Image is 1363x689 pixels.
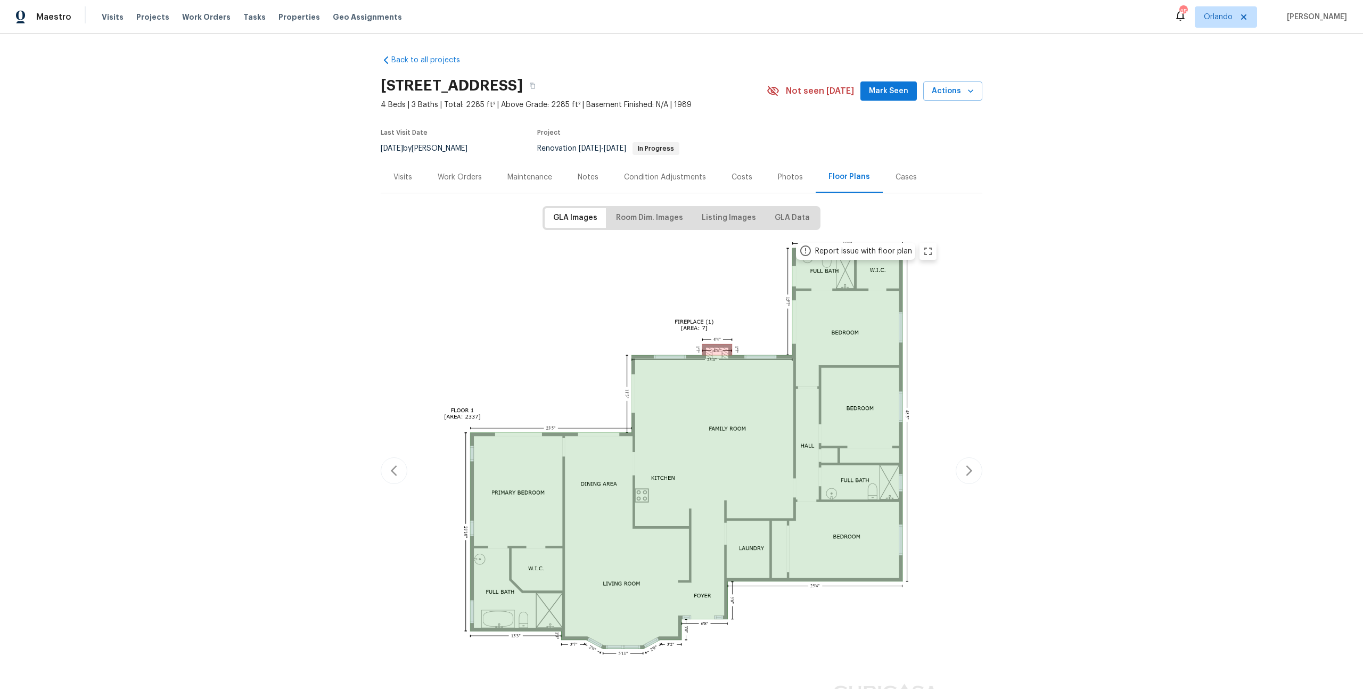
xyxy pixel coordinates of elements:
span: [DATE] [604,145,626,152]
div: by [PERSON_NAME] [381,142,480,155]
span: - [579,145,626,152]
div: Work Orders [438,172,482,183]
span: Maestro [36,12,71,22]
div: 45 [1179,6,1187,17]
div: Maintenance [507,172,552,183]
span: Tasks [243,13,266,21]
button: GLA Images [545,208,606,228]
a: Back to all projects [381,55,483,65]
div: Notes [578,172,598,183]
span: Work Orders [182,12,231,22]
span: GLA Data [775,211,810,225]
span: Last Visit Date [381,129,428,136]
div: Floor Plans [828,171,870,182]
span: Mark Seen [869,85,908,98]
span: Room Dim. Images [616,211,683,225]
span: Orlando [1204,12,1233,22]
span: [DATE] [381,145,403,152]
span: Visits [102,12,124,22]
span: Projects [136,12,169,22]
span: Project [537,129,561,136]
h2: [STREET_ADDRESS] [381,80,523,91]
div: Visits [393,172,412,183]
div: Costs [732,172,752,183]
button: Actions [923,81,982,101]
span: Listing Images [702,211,756,225]
span: Geo Assignments [333,12,402,22]
button: Room Dim. Images [607,208,692,228]
button: GLA Data [766,208,818,228]
div: Cases [896,172,917,183]
button: Copy Address [523,76,542,95]
button: zoom in [919,243,937,260]
div: Photos [778,172,803,183]
span: In Progress [634,145,678,152]
span: Properties [278,12,320,22]
span: [PERSON_NAME] [1283,12,1347,22]
div: Report issue with floor plan [815,246,912,257]
button: Mark Seen [860,81,917,101]
span: Not seen [DATE] [786,86,854,96]
span: Actions [932,85,974,98]
span: [DATE] [579,145,601,152]
span: Renovation [537,145,679,152]
span: GLA Images [553,211,597,225]
button: Listing Images [693,208,765,228]
span: 4 Beds | 3 Baths | Total: 2285 ft² | Above Grade: 2285 ft² | Basement Finished: N/A | 1989 [381,100,767,110]
div: Condition Adjustments [624,172,706,183]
